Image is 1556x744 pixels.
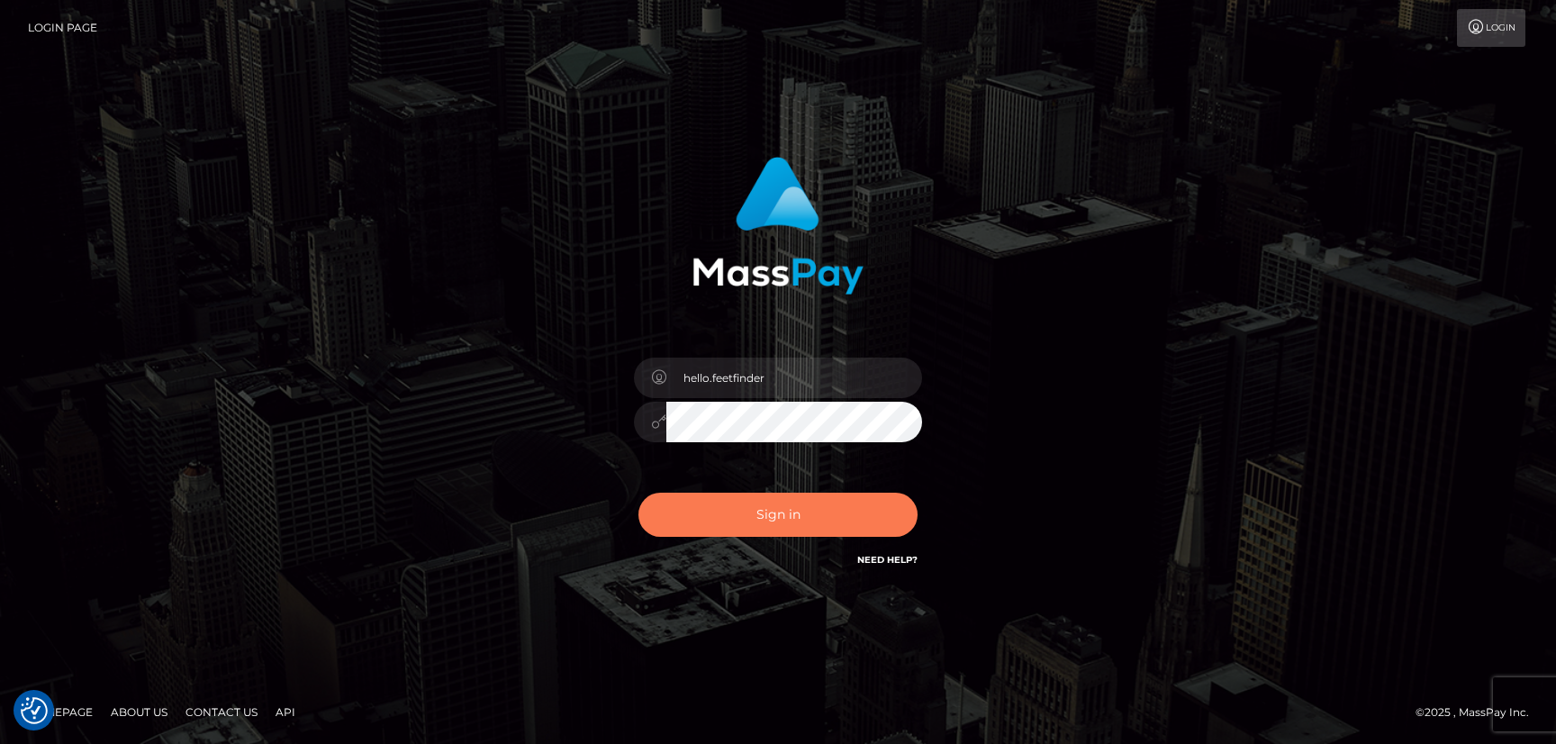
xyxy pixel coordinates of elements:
a: Need Help? [857,554,918,566]
a: Login [1457,9,1525,47]
img: Revisit consent button [21,697,48,724]
a: API [268,698,303,726]
button: Sign in [638,493,918,537]
button: Consent Preferences [21,697,48,724]
div: © 2025 , MassPay Inc. [1416,703,1542,722]
input: Username... [666,358,922,398]
a: About Us [104,698,175,726]
img: MassPay Login [692,157,864,295]
a: Login Page [28,9,97,47]
a: Contact Us [178,698,265,726]
a: Homepage [20,698,100,726]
